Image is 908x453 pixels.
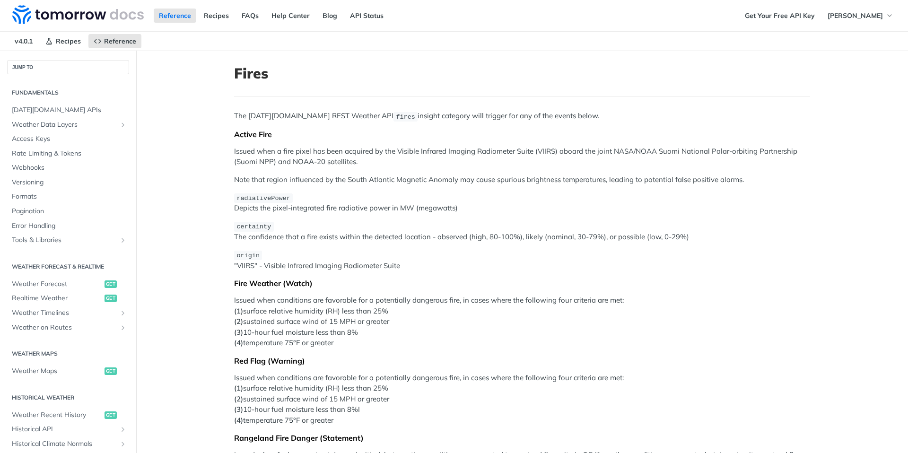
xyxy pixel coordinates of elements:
strong: (1) [234,306,243,315]
span: Error Handling [12,221,127,231]
code: fires [393,112,418,122]
p: Issued when conditions are favorable for a potentially dangerous fire, in cases where the followi... [234,373,810,426]
strong: (3) [234,405,243,414]
h2: Weather Forecast & realtime [7,262,129,271]
h1: Fires [234,65,810,82]
a: Formats [7,190,129,204]
p: The confidence that a fire exists within the detected location - observed (high, 80-100%), likely... [234,221,810,243]
p: Note that region influenced by the South Atlantic Magnetic Anomaly may cause spurious brightness ... [234,174,810,185]
div: Red Flag (Warning) [234,356,810,366]
span: Webhooks [12,163,127,173]
span: get [105,295,117,302]
a: Versioning [7,175,129,190]
code: radiativePower [234,193,293,203]
span: Historical Climate Normals [12,439,117,449]
span: Access Keys [12,134,127,144]
h2: Fundamentals [7,88,129,97]
a: Recipes [40,34,86,48]
a: Reference [154,9,196,23]
a: Get Your Free API Key [740,9,820,23]
button: JUMP TO [7,60,129,74]
a: FAQs [236,9,264,23]
a: Blog [317,9,342,23]
a: Error Handling [7,219,129,233]
span: Rate Limiting & Tokens [12,149,127,158]
h2: Weather Maps [7,349,129,358]
span: Weather Timelines [12,308,117,318]
a: Tools & LibrariesShow subpages for Tools & Libraries [7,233,129,247]
a: Weather Mapsget [7,364,129,378]
span: get [105,280,117,288]
strong: (3) [234,328,243,337]
span: Tools & Libraries [12,235,117,245]
span: Historical API [12,425,117,434]
button: Show subpages for Historical Climate Normals [119,440,127,448]
button: Show subpages for Weather Timelines [119,309,127,317]
span: [PERSON_NAME] [828,11,883,20]
strong: (4) [234,416,243,425]
div: Active Fire [234,130,810,139]
img: Tomorrow.io Weather API Docs [12,5,144,24]
span: Weather on Routes [12,323,117,332]
span: Formats [12,192,127,201]
h2: Historical Weather [7,393,129,402]
button: Show subpages for Weather on Routes [119,324,127,331]
span: Weather Data Layers [12,120,117,130]
a: Weather Data LayersShow subpages for Weather Data Layers [7,118,129,132]
a: Historical APIShow subpages for Historical API [7,422,129,436]
span: Versioning [12,178,127,187]
span: [DATE][DOMAIN_NAME] APIs [12,105,127,115]
a: Weather on RoutesShow subpages for Weather on Routes [7,321,129,335]
a: Weather Forecastget [7,277,129,291]
span: Pagination [12,207,127,216]
span: get [105,411,117,419]
strong: (1) [234,383,243,392]
a: Historical Climate NormalsShow subpages for Historical Climate Normals [7,437,129,451]
strong: (2) [234,394,243,403]
span: get [105,367,117,375]
p: Issued when conditions are favorable for a potentially dangerous fire, in cases where the followi... [234,295,810,348]
a: Rate Limiting & Tokens [7,147,129,161]
code: origin [234,251,262,260]
p: "VIIRS" - Visible Infrared Imaging Radiometer Suite [234,250,810,271]
span: Weather Maps [12,366,102,376]
a: Weather TimelinesShow subpages for Weather Timelines [7,306,129,320]
span: Reference [104,37,136,45]
a: Help Center [266,9,315,23]
a: [DATE][DOMAIN_NAME] APIs [7,103,129,117]
button: Show subpages for Historical API [119,426,127,433]
a: API Status [345,9,389,23]
a: Webhooks [7,161,129,175]
span: Weather Forecast [12,279,102,289]
span: Recipes [56,37,81,45]
div: Rangeland Fire Danger (Statement) [234,433,810,443]
a: Reference [88,34,141,48]
a: Access Keys [7,132,129,146]
div: Fire Weather (Watch) [234,279,810,288]
span: Realtime Weather [12,294,102,303]
strong: (4) [234,338,243,347]
p: Issued when a fire pixel has been acquired by the Visible Infrared Imaging Radiometer Suite (VIIR... [234,146,810,167]
button: Show subpages for Weather Data Layers [119,121,127,129]
span: Weather Recent History [12,410,102,420]
button: [PERSON_NAME] [822,9,899,23]
a: Realtime Weatherget [7,291,129,305]
button: Show subpages for Tools & Libraries [119,236,127,244]
p: Depicts the pixel-integrated fire radiative power in MW (megawatts) [234,192,810,214]
a: Pagination [7,204,129,218]
p: The [DATE][DOMAIN_NAME] REST Weather API insight category will trigger for any of the events below. [234,111,810,122]
a: Recipes [199,9,234,23]
code: certainty [234,222,274,231]
span: v4.0.1 [9,34,38,48]
a: Weather Recent Historyget [7,408,129,422]
strong: (2) [234,317,243,326]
